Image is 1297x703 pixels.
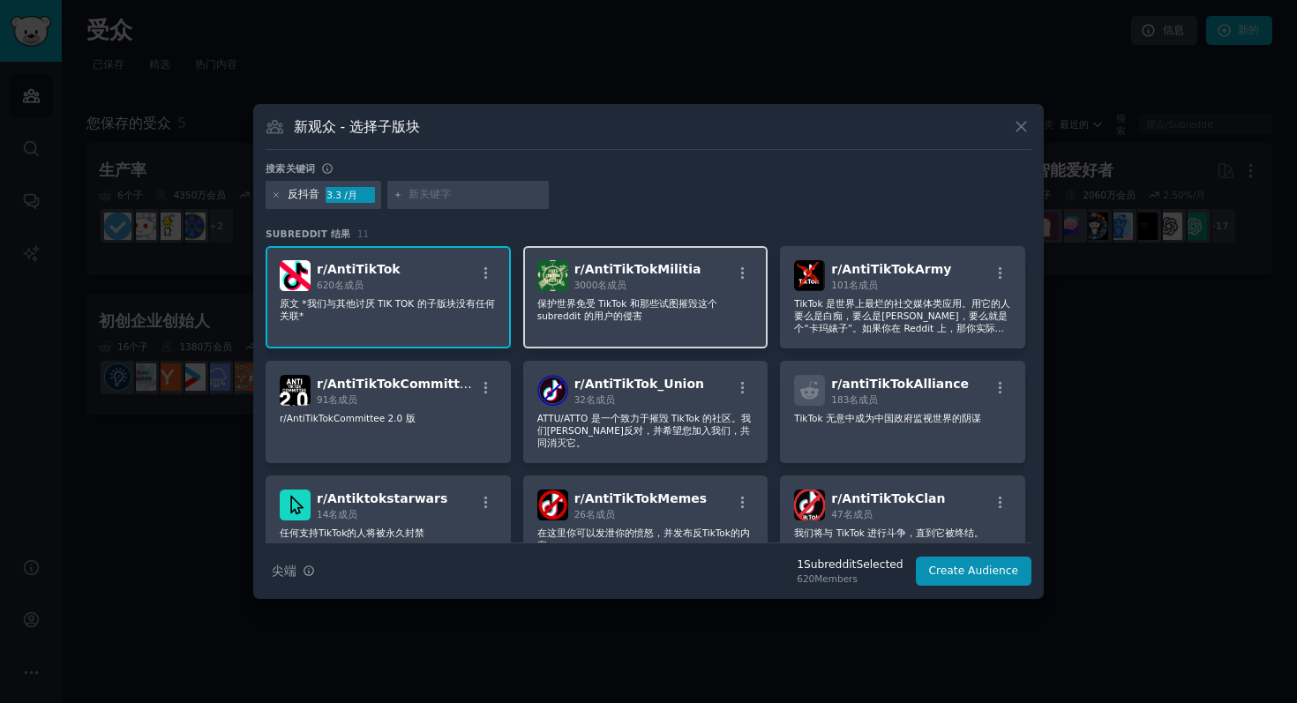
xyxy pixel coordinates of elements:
img: 反TikTok军队 [794,260,825,291]
font: 620 [317,280,334,290]
font: 3000名 [574,280,608,290]
font: 名成员 [843,509,873,520]
font: 名成员 [586,394,615,405]
font: r/ [317,377,327,391]
font: r/AntiTikTokCommittee 2.0 版 [280,413,416,423]
font: r/ [574,491,585,505]
font: 反抖音 [288,188,319,200]
font: TikTok 无意中成为中国政府监视世界的阴谋 [794,413,981,423]
img: 反TikTok表情包 [537,490,568,520]
font: Antiktokstarwars [327,491,447,505]
font: r/ [317,262,327,276]
font: 原文 *我们与其他讨厌 TIK TOK 的子版块没有任何关联* [280,298,495,321]
font: 我们将与 TikTok 进行斗争，直到它被终结。 [794,527,984,538]
font: AntiTikTokClan [842,491,945,505]
font: 26 [574,509,586,520]
font: r/ [831,491,842,505]
font: 3.3 /月 [326,190,357,200]
font: 保护世界免受 TikTok 和那些试图摧毁这个 subreddit 的用户的侵害 [537,298,717,321]
button: Create Audience [916,557,1032,587]
font: 47 [831,509,843,520]
font: r/ [831,262,842,276]
input: 新关键字 [409,187,543,203]
font: antiTikTokAlliance [842,377,969,391]
font: AntiTikTokCommitteev2 [327,377,493,391]
img: 反TikTok联盟 [537,375,568,406]
font: 101 [831,280,849,290]
font: 名成员 [849,394,878,405]
font: 183 [831,394,849,405]
font: r/ [574,377,585,391]
font: AntiTikTok [327,262,401,276]
font: 32 [574,394,586,405]
font: AntiTikTokArmy [842,262,951,276]
font: 新观众 - 选择子版块 [294,118,421,135]
font: 名成员 [586,509,615,520]
img: 反TikTok家族 [794,490,825,520]
img: 反TikTok民兵 [537,260,568,291]
img: 反TikTok委员会2 [280,375,311,406]
font: AntiTikTok_Union [585,377,704,391]
font: r/ [831,377,842,391]
img: 反抖音星球大战 [280,490,311,520]
font: 名成员 [328,394,357,405]
font: 搜索关键词 [266,163,315,174]
font: 名成员 [849,280,878,290]
button: 尖端 [266,556,321,587]
img: 反TikTok [280,260,311,291]
font: 14 [317,509,328,520]
font: AntiTikTokMemes [585,491,707,505]
font: 11 [357,228,370,239]
font: ATTU/ATTO 是一个致力于摧毁 TikTok 的社区。我们[PERSON_NAME]反对，并希望您加入我们，共同消灭它。 [537,413,752,448]
font: Subreddit 结果 [266,228,351,239]
font: 名成员 [328,509,357,520]
div: 1 Subreddit Selected [797,557,903,573]
font: 在这里你可以发泄你的愤怒，并发布反TikTok的内容 [537,527,750,550]
font: r/ [317,491,327,505]
font: TikTok 是世界上最烂的社交媒体类应用。用它的人要么是白痴，要么是[PERSON_NAME]，要么就是个“卡玛婊子”。如果你在 Reddit 上，那你实际上就签了份永远不玩 TikTok 的... [794,298,1010,370]
font: 91 [317,394,328,405]
font: 名成员 [334,280,364,290]
font: AntiTikTokMilitia [585,262,701,276]
font: 任何支持TikTok的人将被永久封禁 [280,527,424,538]
div: 620 Members [797,572,903,585]
font: 尖端 [272,564,296,578]
font: r/ [574,262,585,276]
font: 成员 [607,280,626,290]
